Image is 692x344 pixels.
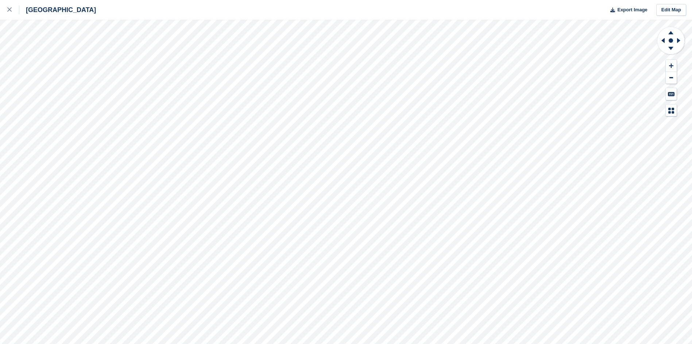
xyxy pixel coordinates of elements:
button: Export Image [606,4,647,16]
button: Zoom In [666,60,677,72]
button: Keyboard Shortcuts [666,88,677,100]
button: Map Legend [666,104,677,116]
button: Zoom Out [666,72,677,84]
div: [GEOGRAPHIC_DATA] [19,5,96,14]
span: Export Image [617,6,647,14]
a: Edit Map [656,4,686,16]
